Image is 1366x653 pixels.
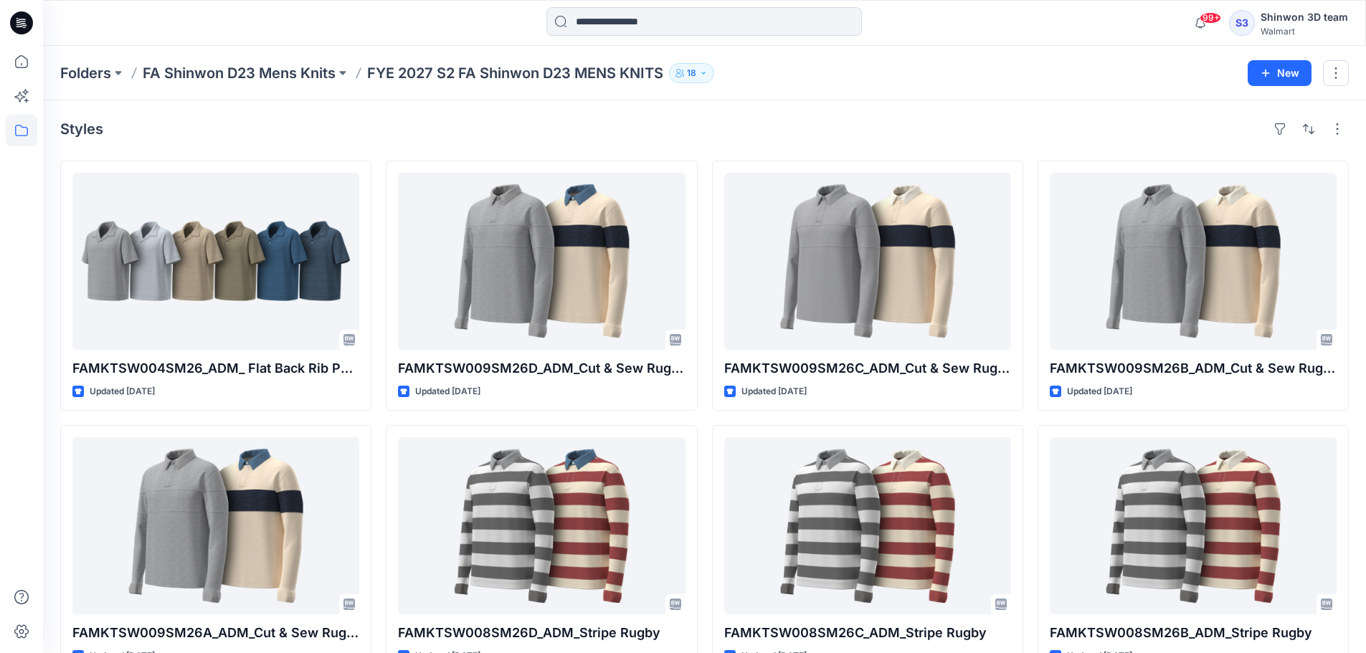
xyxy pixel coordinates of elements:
a: FAMKTSW008SM26D_ADM_Stripe Rugby [398,437,685,614]
button: 18 [669,63,714,83]
a: FA Shinwon D23 Mens Knits [143,63,336,83]
p: Updated [DATE] [415,384,480,399]
p: Updated [DATE] [1067,384,1132,399]
div: Shinwon 3D team [1261,9,1348,26]
p: FAMKTSW008SM26C_ADM_Stripe Rugby [724,623,1011,643]
a: FAMKTSW009SM26B_ADM_Cut & Sew Rugby [1050,173,1337,350]
a: FAMKTSW009SM26C_ADM_Cut & Sew Rugby [724,173,1011,350]
p: 18 [687,65,696,81]
p: FAMKTSW009SM26A_ADM_Cut & Sew Rugby [72,623,359,643]
p: FAMKTSW008SM26B_ADM_Stripe Rugby [1050,623,1337,643]
a: FAMKTSW004SM26_ADM_ Flat Back Rib Polo Shirt [72,173,359,350]
a: FAMKTSW008SM26C_ADM_Stripe Rugby [724,437,1011,614]
p: Updated [DATE] [741,384,807,399]
a: FAMKTSW009SM26A_ADM_Cut & Sew Rugby [72,437,359,614]
a: FAMKTSW009SM26D_ADM_Cut & Sew Rugby [398,173,685,350]
p: FAMKTSW004SM26_ADM_ Flat Back Rib Polo Shirt [72,358,359,378]
a: Folders [60,63,111,83]
div: Walmart [1261,26,1348,37]
a: FAMKTSW008SM26B_ADM_Stripe Rugby [1050,437,1337,614]
button: New [1248,60,1312,86]
span: 99+ [1200,12,1221,24]
p: FYE 2027 S2 FA Shinwon D23 MENS KNITS [367,63,663,83]
h4: Styles [60,120,103,138]
p: FAMKTSW009SM26B_ADM_Cut & Sew Rugby [1050,358,1337,378]
p: FAMKTSW008SM26D_ADM_Stripe Rugby [398,623,685,643]
p: FAMKTSW009SM26C_ADM_Cut & Sew Rugby [724,358,1011,378]
p: FAMKTSW009SM26D_ADM_Cut & Sew Rugby [398,358,685,378]
p: Updated [DATE] [90,384,155,399]
div: S3 [1229,10,1255,36]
